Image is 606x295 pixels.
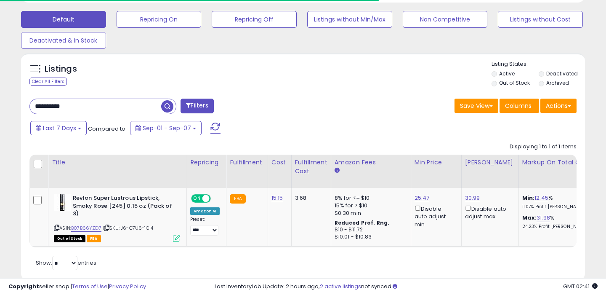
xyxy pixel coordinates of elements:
[335,233,404,241] div: $10.01 - $10.83
[212,11,297,28] button: Repricing Off
[335,209,404,217] div: $0.30 min
[415,158,458,167] div: Min Price
[335,202,404,209] div: 15% for > $10
[518,155,598,188] th: The percentage added to the cost of goods (COGS) that forms the calculator for Min & Max prices.
[335,167,340,174] small: Amazon Fees.
[54,235,85,242] span: All listings that are currently out of stock and unavailable for purchase on Amazon
[190,158,223,167] div: Repricing
[73,194,175,220] b: Revlon Super Lustrous Lipstick, Smoky Rose [245] 0.15 oz (Pack of 3)
[8,282,39,290] strong: Copyright
[335,194,404,202] div: 8% for <= $10
[52,158,183,167] div: Title
[130,121,202,135] button: Sep-01 - Sep-07
[540,99,577,113] button: Actions
[181,99,213,113] button: Filters
[271,194,283,202] a: 15.15
[117,11,202,28] button: Repricing On
[230,158,264,167] div: Fulfillment
[546,79,569,86] label: Archived
[510,143,577,151] div: Displaying 1 to 1 of 1 items
[499,79,530,86] label: Out of Stock
[500,99,539,113] button: Columns
[522,214,537,222] b: Max:
[71,225,101,232] a: B07B66YZD7
[465,204,512,220] div: Disable auto adjust max
[454,99,498,113] button: Save View
[415,204,455,228] div: Disable auto adjust min
[21,11,106,28] button: Default
[54,194,180,241] div: ASIN:
[109,282,146,290] a: Privacy Policy
[546,70,578,77] label: Deactivated
[215,283,598,291] div: Last InventoryLab Update: 2 hours ago, not synced.
[190,217,220,236] div: Preset:
[320,282,361,290] a: 2 active listings
[45,63,77,75] h5: Listings
[30,121,87,135] button: Last 7 Days
[534,194,548,202] a: 12.45
[492,60,585,68] p: Listing States:
[522,158,595,167] div: Markup on Total Cost
[465,194,480,202] a: 30.99
[72,282,108,290] a: Terms of Use
[36,259,96,267] span: Show: entries
[43,124,76,132] span: Last 7 Days
[29,78,67,86] div: Clear All Filters
[563,282,598,290] span: 2025-09-16 02:41 GMT
[21,32,106,49] button: Deactivated & In Stock
[415,194,430,202] a: 25.47
[465,158,515,167] div: [PERSON_NAME]
[192,195,202,202] span: ON
[295,194,324,202] div: 3.68
[335,226,404,233] div: $10 - $11.72
[307,11,392,28] button: Listings without Min/Max
[335,219,390,226] b: Reduced Prof. Rng.
[505,102,532,110] span: Columns
[522,194,535,202] b: Min:
[230,194,245,204] small: FBA
[335,158,407,167] div: Amazon Fees
[103,225,153,231] span: | SKU: J6-C7U6-1CI4
[88,125,127,133] span: Compared to:
[522,214,592,230] div: %
[8,283,146,291] div: seller snap | |
[295,158,327,176] div: Fulfillment Cost
[522,194,592,210] div: %
[499,70,515,77] label: Active
[522,204,592,210] p: 11.07% Profit [PERSON_NAME]
[271,158,288,167] div: Cost
[143,124,191,132] span: Sep-01 - Sep-07
[54,194,71,211] img: 417M+o0XWwL._SL40_.jpg
[210,195,223,202] span: OFF
[190,207,220,215] div: Amazon AI
[537,214,550,222] a: 31.98
[522,224,592,230] p: 24.23% Profit [PERSON_NAME]
[87,235,101,242] span: FBA
[403,11,488,28] button: Non Competitive
[498,11,583,28] button: Listings without Cost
